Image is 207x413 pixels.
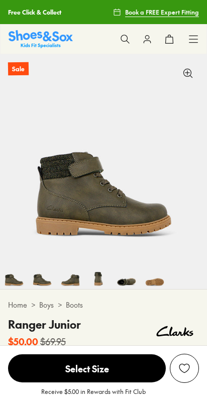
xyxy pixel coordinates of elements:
img: SNS_Logo_Responsive.svg [9,30,73,48]
p: Sale [8,62,29,76]
a: Boots [66,300,83,310]
img: 7-482147_1 [84,261,113,289]
s: $69.95 [40,335,66,348]
a: Boys [39,300,54,310]
img: 5-482145_1 [28,261,56,289]
img: 8-482148_1 [113,261,141,289]
button: Select Size [8,354,166,383]
a: Shoes & Sox [9,30,73,48]
span: Book a FREE Expert Fitting [125,8,199,17]
img: 6-482146_1 [56,261,84,289]
img: Vendor logo [151,316,199,346]
img: 9-482149_1 [141,261,169,289]
span: Select Size [8,354,166,382]
b: $50.00 [8,335,38,348]
a: Home [8,300,27,310]
p: Receive $5.00 in Rewards with Fit Club [41,387,146,405]
a: Book a FREE Expert Fitting [113,3,199,21]
h4: Ranger Junior [8,316,81,333]
div: > > [8,300,199,310]
button: Add to Wishlist [170,354,199,383]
